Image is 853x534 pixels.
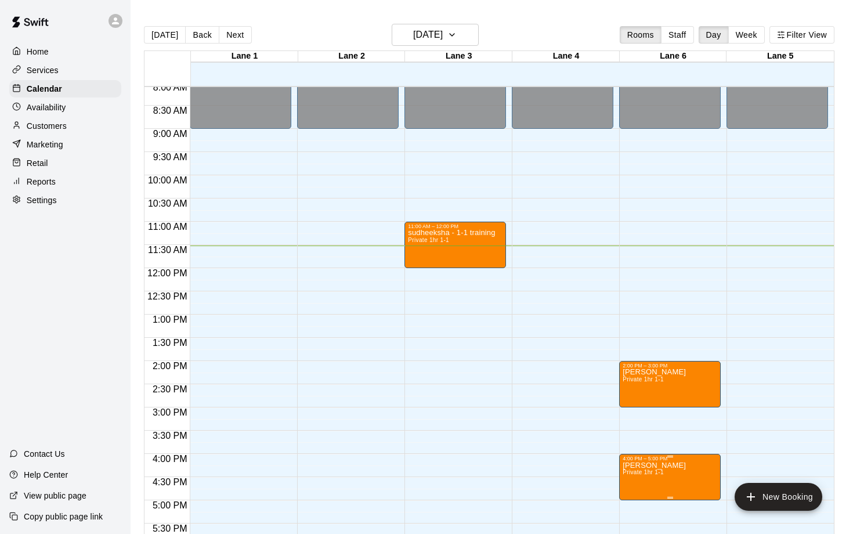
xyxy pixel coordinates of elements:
[145,199,190,208] span: 10:30 AM
[150,361,190,371] span: 2:00 PM
[150,407,190,417] span: 3:00 PM
[144,291,190,301] span: 12:30 PM
[9,80,121,98] a: Calendar
[27,157,48,169] p: Retail
[9,173,121,190] a: Reports
[27,176,56,187] p: Reports
[24,490,86,501] p: View public page
[620,26,662,44] button: Rooms
[727,51,834,62] div: Lane 5
[9,136,121,153] a: Marketing
[769,26,834,44] button: Filter View
[413,27,443,43] h6: [DATE]
[150,106,190,116] span: 8:30 AM
[27,194,57,206] p: Settings
[191,51,298,62] div: Lane 1
[735,483,822,511] button: add
[145,175,190,185] span: 10:00 AM
[392,24,479,46] button: [DATE]
[144,268,190,278] span: 12:00 PM
[150,82,190,92] span: 8:00 AM
[185,26,219,44] button: Back
[150,129,190,139] span: 9:00 AM
[661,26,694,44] button: Staff
[9,43,121,60] a: Home
[512,51,620,62] div: Lane 4
[150,431,190,441] span: 3:30 PM
[145,245,190,255] span: 11:30 AM
[623,376,664,383] span: Private 1hr 1-1
[9,154,121,172] a: Retail
[404,222,506,268] div: 11:00 AM – 12:00 PM: sudheeksha - 1-1 training
[405,51,512,62] div: Lane 3
[728,26,765,44] button: Week
[27,83,62,95] p: Calendar
[24,469,68,481] p: Help Center
[145,222,190,232] span: 11:00 AM
[27,102,66,113] p: Availability
[24,511,103,522] p: Copy public page link
[24,448,65,460] p: Contact Us
[150,338,190,348] span: 1:30 PM
[150,152,190,162] span: 9:30 AM
[408,237,449,243] span: Private 1hr 1-1
[150,384,190,394] span: 2:30 PM
[623,456,717,461] div: 4:00 PM – 5:00 PM
[150,315,190,324] span: 1:00 PM
[620,51,727,62] div: Lane 6
[9,192,121,209] a: Settings
[619,454,721,500] div: 4:00 PM – 5:00 PM: Mrs. Holt
[144,26,186,44] button: [DATE]
[150,454,190,464] span: 4:00 PM
[150,477,190,487] span: 4:30 PM
[619,361,721,407] div: 2:00 PM – 3:00 PM: Mrs. Holt
[623,363,717,369] div: 2:00 PM – 3:00 PM
[150,524,190,533] span: 5:30 PM
[219,26,251,44] button: Next
[699,26,729,44] button: Day
[408,223,503,229] div: 11:00 AM – 12:00 PM
[298,51,406,62] div: Lane 2
[150,500,190,510] span: 5:00 PM
[9,99,121,116] a: Availability
[623,469,664,475] span: Private 1hr 1-1
[27,120,67,132] p: Customers
[9,62,121,79] a: Services
[27,64,59,76] p: Services
[27,139,63,150] p: Marketing
[9,117,121,135] a: Customers
[27,46,49,57] p: Home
